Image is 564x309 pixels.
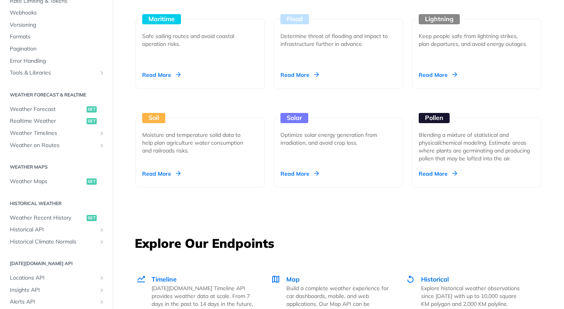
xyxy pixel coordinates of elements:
[6,67,107,79] a: Tools & LibrariesShow subpages for Tools & Libraries
[6,224,107,236] a: Historical APIShow subpages for Historical API
[135,234,542,252] h3: Explore Our Endpoints
[87,118,97,124] span: get
[6,176,107,187] a: Weather Mapsget
[99,142,105,149] button: Show subpages for Weather on Routes
[280,131,390,147] div: Optimize solar energy generation from irradiation, and avoid crop loss.
[10,117,85,125] span: Realtime Weather
[142,131,252,154] div: Moisture and temperature solid data to help plan agriculture water consumption and railroads risks.
[10,57,105,65] span: Error Handling
[99,227,105,233] button: Show subpages for Historical API
[142,170,181,178] div: Read More
[6,91,107,98] h2: Weather Forecast & realtime
[10,274,97,282] span: Locations API
[6,104,107,115] a: Weather Forecastget
[87,106,97,113] span: get
[6,296,107,308] a: Alerts APIShow subpages for Alerts API
[6,7,107,19] a: Webhooks
[421,284,523,308] p: Explore historical weather observations since [DATE] with up to 10,000 square KM polygon and 2,00...
[280,113,308,123] div: Solar
[10,226,97,234] span: Historical API
[99,130,105,136] button: Show subpages for Weather Timelines
[6,43,107,55] a: Pagination
[6,115,107,127] a: Realtime Weatherget
[6,260,107,267] h2: [DATE][DOMAIN_NAME] API
[10,238,97,246] span: Historical Climate Normals
[280,71,319,79] div: Read More
[10,33,105,41] span: Formats
[10,21,105,29] span: Versioning
[10,129,97,137] span: Weather Timelines
[142,113,165,123] div: Soil
[10,142,97,149] span: Weather on Routes
[99,239,105,245] button: Show subpages for Historical Climate Normals
[280,170,319,178] div: Read More
[421,275,449,283] span: Historical
[280,32,390,48] div: Determine threat of flooding and impact to infrastructure further in advance.
[10,105,85,113] span: Weather Forecast
[6,284,107,296] a: Insights APIShow subpages for Insights API
[6,55,107,67] a: Error Handling
[271,274,280,284] img: Map
[6,236,107,248] a: Historical Climate NormalsShow subpages for Historical Climate Normals
[6,164,107,171] h2: Weather Maps
[6,19,107,31] a: Versioning
[419,131,535,162] div: Blending a mixture of statistical and physical/chemical modeling. Estimate areas where plants are...
[136,274,146,284] img: Timeline
[10,214,85,222] span: Weather Recent History
[10,9,105,17] span: Webhooks
[10,69,97,77] span: Tools & Libraries
[99,70,105,76] button: Show subpages for Tools & Libraries
[10,178,85,185] span: Weather Maps
[87,215,97,221] span: get
[6,31,107,43] a: Formats
[99,299,105,305] button: Show subpages for Alerts API
[142,14,181,24] div: Maritime
[419,14,460,24] div: Lightning
[271,89,406,187] a: Solar Optimize solar energy generation from irradiation, and avoid crop loss. Read More
[419,113,450,123] div: Pollen
[409,89,544,187] a: Pollen Blending a mixture of statistical and physical/chemical modeling. Estimate areas where pla...
[142,71,181,79] div: Read More
[6,127,107,139] a: Weather TimelinesShow subpages for Weather Timelines
[419,71,457,79] div: Read More
[87,178,97,185] span: get
[6,200,107,207] h2: Historical Weather
[132,89,268,187] a: Soil Moisture and temperature solid data to help plan agriculture water consumption and railroads...
[406,274,415,284] img: Historical
[419,32,528,48] div: Keep people safe from lightning strikes, plan departures, and avoid energy outages.
[280,14,309,24] div: Flood
[10,298,97,306] span: Alerts API
[6,212,107,224] a: Weather Recent Historyget
[419,170,457,178] div: Read More
[6,272,107,284] a: Locations APIShow subpages for Locations API
[10,45,105,53] span: Pagination
[99,275,105,281] button: Show subpages for Locations API
[99,287,105,293] button: Show subpages for Insights API
[142,32,252,48] div: Safe sailing routes and avoid coastal operation risks.
[10,286,97,294] span: Insights API
[286,275,300,283] span: Map
[6,140,107,151] a: Weather on RoutesShow subpages for Weather on Routes
[152,275,177,283] span: Timeline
